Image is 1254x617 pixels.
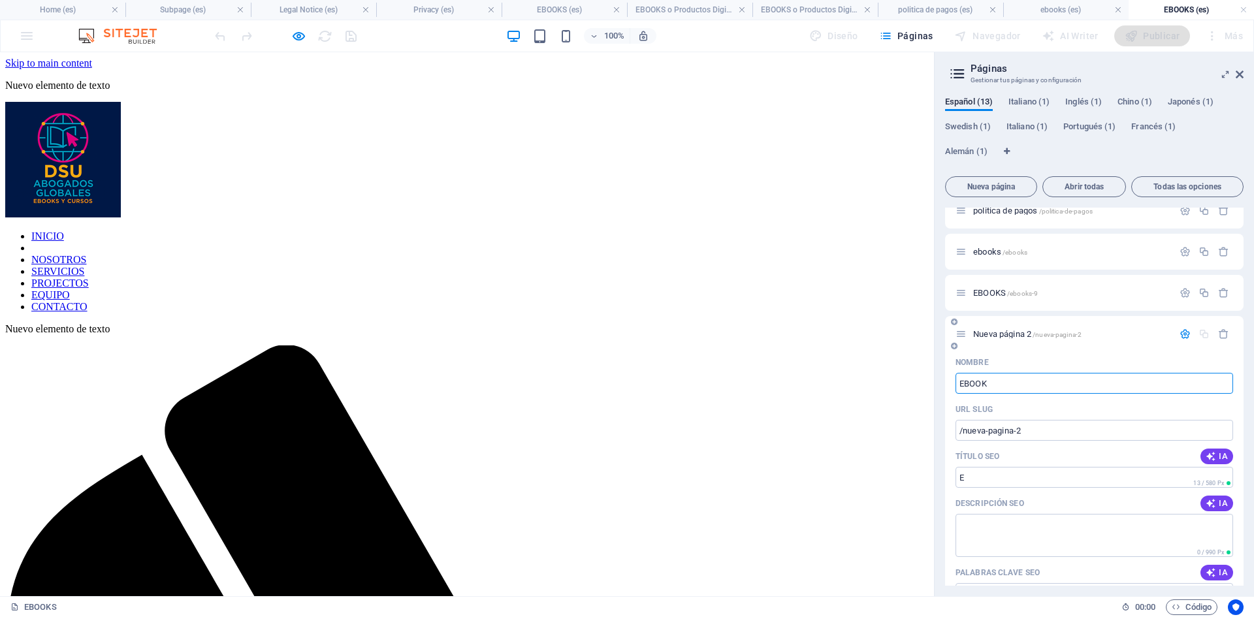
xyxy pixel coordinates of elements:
span: Todas las opciones [1137,183,1238,191]
h4: Subpage (es) [125,3,251,17]
a: INICIO [31,178,64,189]
label: El título de la página en los resultados de búsqueda y en las pestañas del navegador [956,451,999,462]
h4: ebooks (es) [1003,3,1129,17]
div: Configuración [1180,246,1191,257]
div: EBOOKS/ebooks-9 [969,289,1173,297]
p: Nuevo elemento de texto [5,271,929,283]
span: Alemán (1) [945,144,988,162]
span: Italiano (1) [1008,94,1050,112]
span: IA [1206,451,1228,462]
h4: EBOOKS o Productos Digitales (es) [627,3,752,17]
span: /politica-de-pagos [1039,208,1093,215]
div: Configuración [1180,328,1191,340]
p: Nombre [956,357,989,368]
button: Nueva página [945,176,1037,197]
span: IA [1206,498,1228,509]
span: Nueva página [951,183,1031,191]
span: Japonés (1) [1168,94,1214,112]
span: Swedish (1) [945,119,991,137]
span: Haz clic para abrir la página [973,247,1027,257]
label: Última parte de la URL para esta página [956,404,993,415]
div: politica de pagos/politica-de-pagos [969,206,1173,215]
h4: EBOOKS (es) [1129,3,1254,17]
a: NOSOTROS [31,202,86,213]
div: Pestañas de idiomas [945,97,1244,171]
div: Eliminar [1218,287,1229,298]
button: IA [1200,449,1233,464]
span: Español (13) [945,94,993,112]
p: Descripción SEO [956,498,1024,509]
span: Haz clic para abrir la página [973,288,1038,298]
button: IA [1200,565,1233,580]
span: Código [1172,599,1212,615]
a: PROJECTOS [31,225,89,236]
p: URL SLUG [956,404,993,415]
span: Italiano (1) [1006,119,1048,137]
a: EQUIPO [31,237,70,248]
span: IA [1206,567,1228,578]
span: 00 00 [1135,599,1155,615]
button: IA [1200,496,1233,511]
div: Configuración [1180,287,1191,298]
div: Duplicar [1198,205,1210,216]
button: Abrir todas [1042,176,1126,197]
h4: EBOOKS (es) [502,3,627,17]
button: Usercentrics [1228,599,1244,615]
p: Título SEO [956,451,999,462]
button: Código [1166,599,1217,615]
a: SERVICIOS [31,214,84,225]
p: Palabras clave SEO [956,567,1040,578]
span: Inglés (1) [1065,94,1102,112]
span: Longitud de píxeles calculada en los resultados de búsqueda [1195,548,1233,557]
div: Configuración [1180,205,1191,216]
div: Duplicar [1198,246,1210,257]
h4: EBOOKS o Productos Digitales 1 (es) [752,3,878,17]
span: 13 / 580 Px [1193,480,1224,486]
label: El texto en los resultados de búsqueda y redes sociales [956,498,1024,509]
h6: 100% [603,28,624,44]
h4: politica de pagos (es) [878,3,1003,17]
div: Eliminar [1218,205,1229,216]
h6: Tiempo de la sesión [1121,599,1156,615]
span: Haz clic para abrir la página [973,329,1082,339]
span: Portugués (1) [1063,119,1116,137]
span: Chino (1) [1117,94,1152,112]
a: Skip to main content [5,5,92,16]
span: 0 / 990 Px [1197,549,1224,556]
span: : [1144,602,1146,612]
div: Eliminar [1218,246,1229,257]
img: Editor Logo [75,28,173,44]
div: Nueva página 2/nueva-pagina-2 [969,330,1173,338]
img: dsu.com.co [5,50,121,165]
span: Páginas [879,29,933,42]
h3: Gestionar tus páginas y configuración [971,74,1217,86]
h4: Legal Notice (es) [251,3,376,17]
p: Nuevo elemento de texto [5,27,929,39]
span: Abrir todas [1048,183,1120,191]
div: Duplicar [1198,287,1210,298]
input: El título de la página en los resultados de búsqueda y en las pestañas del navegador El título de... [956,467,1233,488]
span: /ebooks-9 [1007,290,1038,297]
span: politica de pagos [973,206,1093,215]
span: Longitud de píxeles calculada en los resultados de búsqueda [1191,479,1233,488]
i: Al redimensionar, ajustar el nivel de zoom automáticamente para ajustarse al dispositivo elegido. [637,30,649,42]
a: Haz clic para cancelar la selección y doble clic para abrir páginas [10,599,57,615]
div: ebooks/ebooks [969,247,1173,256]
textarea: El texto en los resultados de búsqueda y redes sociales El texto en los resultados de búsqueda y ... [956,514,1233,556]
h2: Páginas [971,63,1244,74]
span: /ebooks [1003,249,1027,256]
input: Última parte de la URL para esta página Última parte de la URL para esta página Última parte de l... [956,420,1233,441]
button: 100% [584,28,630,44]
a: CONTACTO [31,249,88,260]
h4: Privacy (es) [376,3,502,17]
span: Francés (1) [1131,119,1176,137]
div: Eliminar [1218,328,1229,340]
button: Todas las opciones [1131,176,1244,197]
button: Páginas [874,25,939,46]
span: /nueva-pagina-2 [1033,331,1082,338]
